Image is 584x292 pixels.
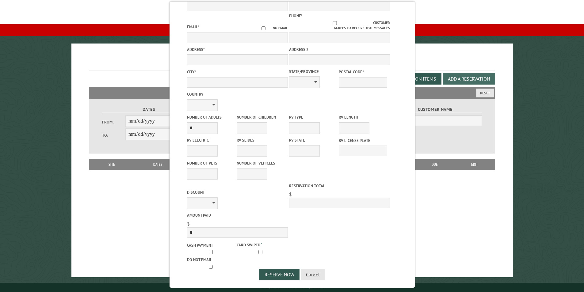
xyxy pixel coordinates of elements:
[92,159,132,170] th: Site
[301,269,325,280] button: Cancel
[389,73,441,85] button: Edit Add-on Items
[254,25,288,31] label: No email
[237,114,285,120] label: Number of Children
[237,241,285,248] label: Card swiped
[187,69,288,75] label: City
[132,159,184,170] th: Dates
[289,13,303,18] label: Phone
[289,47,390,52] label: Address 2
[187,114,235,120] label: Number of Adults
[102,106,196,113] label: Dates
[187,137,235,143] label: RV Electric
[289,114,338,120] label: RV Type
[476,89,494,97] button: Reset
[187,242,235,248] label: Cash payment
[415,159,454,170] th: Due
[187,160,235,166] label: Number of Pets
[102,119,125,125] label: From:
[289,69,338,74] label: State/Province
[259,269,300,280] button: Reserve Now
[237,160,285,166] label: Number of Vehicles
[89,87,495,99] h2: Filters
[187,212,288,218] label: Amount paid
[89,53,495,70] h1: Reservations
[388,106,482,113] label: Customer Name
[187,257,235,263] label: Do not email
[237,137,285,143] label: RV Slides
[289,183,390,189] label: Reservation Total
[339,114,387,120] label: RV Length
[289,20,390,31] label: Customer agrees to receive text messages
[339,69,387,75] label: Postal Code
[454,159,495,170] th: Edit
[102,132,125,138] label: To:
[187,221,190,227] span: $
[296,21,373,25] input: Customer agrees to receive text messages
[187,47,288,52] label: Address
[260,241,262,246] a: ?
[339,138,387,143] label: RV License Plate
[443,73,495,85] button: Add a Reservation
[258,285,327,289] small: © Campground Commander LLC. All rights reserved.
[289,137,338,143] label: RV State
[187,91,288,97] label: Country
[187,189,288,195] label: Discount
[254,26,273,30] input: No email
[289,191,292,197] span: $
[187,24,199,29] label: Email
